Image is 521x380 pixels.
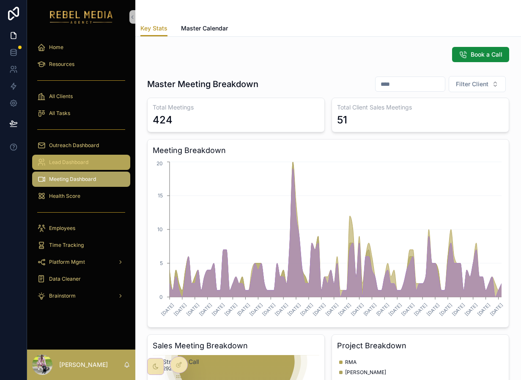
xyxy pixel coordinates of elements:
tspan: 10 [157,226,163,232]
span: All Clients [49,93,73,100]
img: App logo [50,10,113,24]
tspan: 0 [159,294,163,300]
span: Employees [49,225,75,232]
text: [DATE] [438,302,453,317]
h3: Project Breakdown [337,340,504,352]
text: [DATE] [211,302,226,317]
text: [DATE] [312,302,327,317]
a: All Tasks [32,106,130,121]
span: Data Cleaner [49,276,81,282]
a: Time Tracking [32,238,130,253]
span: [PERSON_NAME] [345,369,386,376]
text: [DATE] [388,302,403,317]
h3: Total Meetings [153,103,319,112]
a: Brainstorm [32,288,130,303]
text: [DATE] [451,302,466,317]
text: [DATE] [400,302,416,317]
a: Platform Mgmt [32,254,130,270]
a: Outreach Dashboard [32,138,130,153]
div: chart [153,160,504,322]
text: [DATE] [299,302,314,317]
a: Resources [32,57,130,72]
span: RMA [345,359,356,366]
span: Lead Dashboard [49,159,88,166]
text: [DATE] [198,302,213,317]
span: Outreach Dashboard [49,142,99,149]
span: Key Stats [140,24,167,33]
text: [DATE] [223,302,239,317]
a: All Clients [32,89,130,104]
text: [DATE] [350,302,365,317]
text: [DATE] [160,302,175,317]
text: [DATE] [324,302,340,317]
span: Meeting Dashboard [49,176,96,183]
a: Employees [32,221,130,236]
text: [DATE] [463,302,479,317]
span: Health Score [49,193,80,200]
div: 51 [337,113,347,127]
text: [DATE] [173,302,188,317]
span: Home [49,44,63,51]
h1: Master Meeting Breakdown [147,78,258,90]
span: Platform Mgmt [49,259,85,265]
a: Key Stats [140,21,167,37]
button: Book a Call [452,47,509,62]
a: Meeting Dashboard [32,172,130,187]
div: 424 [153,113,173,127]
text: [DATE] [362,302,378,317]
tspan: 15 [158,192,163,199]
text: [DATE] [274,302,289,317]
text: [DATE] [236,302,251,317]
h3: Sales Meeting Breakdown [153,340,319,352]
text: [DATE] [489,302,504,317]
button: Select Button [449,76,506,92]
text: [DATE] [337,302,352,317]
tspan: 20 [156,160,163,167]
text: [DATE] [249,302,264,317]
div: scrollable content [27,34,135,314]
a: Lead Dashboard [32,155,130,170]
p: [PERSON_NAME] [59,361,108,369]
a: Home [32,40,130,55]
span: All Tasks [49,110,70,117]
span: Master Calendar [181,24,228,33]
a: Master Calendar [181,21,228,38]
text: [DATE] [425,302,441,317]
tspan: 5 [160,260,163,266]
text: [DATE] [286,302,302,317]
span: Time Tracking [49,242,84,249]
text: [DATE] [476,302,491,317]
a: Data Cleaner [32,271,130,287]
text: [DATE] [375,302,390,317]
span: Book a Call [471,50,502,59]
h3: Total Client Sales Meetings [337,103,504,112]
text: [DATE] [185,302,200,317]
h3: Meeting Breakdown [153,145,504,156]
span: Brainstorm [49,293,76,299]
text: 292 [163,365,172,372]
span: Resources [49,61,74,68]
a: Health Score [32,189,130,204]
span: Filter Client [456,80,488,88]
text: [DATE] [413,302,428,317]
text: [DATE] [261,302,277,317]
